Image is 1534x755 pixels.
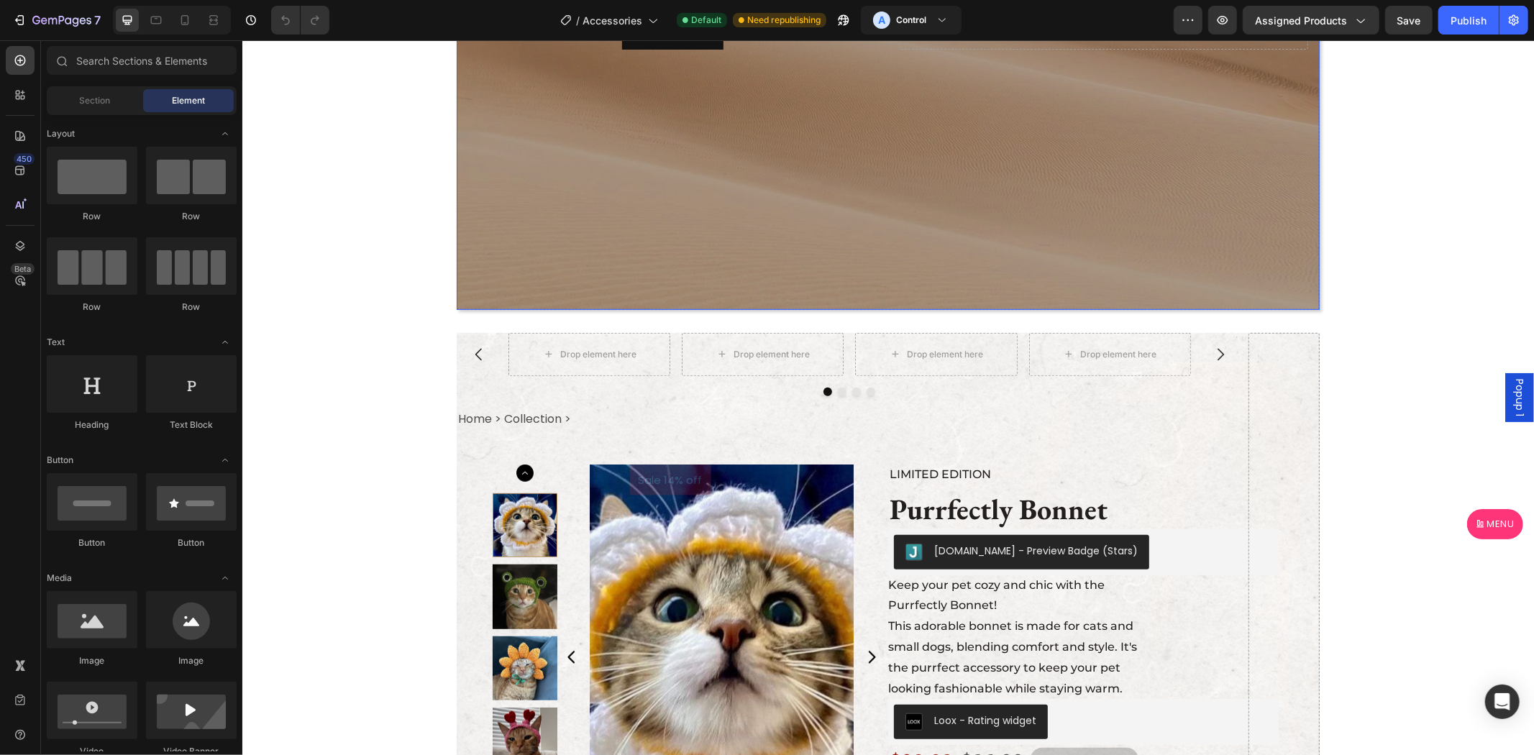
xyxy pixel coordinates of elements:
div: 14% [832,710,857,730]
div: $29.98 [646,705,711,738]
span: Toggle open [214,449,237,472]
button: Carousel Back Arrow [274,424,291,441]
p: A [878,13,885,27]
h3: Control [896,13,926,27]
p: Keep your pet cozy and chic with the Purrfectly Bonnet! [646,538,862,572]
iframe: Design area [242,40,1534,755]
p: Home > Collection > [216,369,999,390]
button: Dot [595,347,604,356]
span: Section [80,94,111,107]
button: AControl [861,6,962,35]
span: / [576,13,580,28]
div: Drop element here [318,308,394,320]
button: Publish [1438,6,1499,35]
div: Open Intercom Messenger [1485,685,1520,719]
h1: Purrfectly Bonnet [646,449,1036,489]
span: Accessories [583,13,642,28]
img: Judgeme.png [663,503,680,521]
div: $35.00 [717,705,782,738]
button: Assigned Products [1243,6,1379,35]
span: Toggle open [214,567,237,590]
span: Layout [47,127,75,140]
p: LIMITED EDITION [647,426,1034,443]
button: Loox - Rating widget [652,664,805,699]
span: Popup 1 [1270,339,1284,376]
div: Image [47,654,137,667]
span: Toggle open [214,122,237,145]
div: Drop element here [838,308,914,320]
div: Image [146,654,237,667]
button: Carousel Back Arrow [216,294,257,334]
div: Row [47,301,137,314]
div: Publish [1451,13,1487,28]
pre: Sale 14% off [388,424,469,455]
input: Search Sections & Elements [47,46,237,75]
div: Drop element here [491,308,567,320]
button: Carousel Next Arrow [621,608,638,626]
div: Row [146,210,237,223]
div: Button [146,536,237,549]
div: Row [146,301,237,314]
div: Heading [47,418,137,431]
button: Dot [581,347,590,356]
span: Assigned Products [1255,13,1347,28]
div: 450 [14,153,35,165]
div: Drop element here [665,308,741,320]
div: [DOMAIN_NAME] - Preview Badge (Stars) [692,503,895,518]
span: Element [172,94,205,107]
div: Row [47,210,137,223]
div: Undo/Redo [271,6,329,35]
p: This adorable bonnet is made for cats and small dogs, blending comfort and style. It's the purrfe... [646,579,895,654]
span: Button [47,454,73,467]
button: Judge.me - Preview Badge (Stars) [652,495,907,529]
span: Need republishing [747,14,821,27]
span: Text [47,336,65,349]
span: Toggle open [214,331,237,354]
button: 7 [6,6,107,35]
button: Dot [610,347,618,356]
div: OFF [857,710,885,731]
img: loox.png [663,673,680,690]
button: Carousel Back Arrow [321,608,338,626]
p: 7 [94,12,101,29]
div: Text Block [146,418,237,431]
button: Dot [624,347,633,356]
span: Media [47,572,72,585]
span: Default [691,14,721,27]
div: Button [47,536,137,549]
div: Beta [11,263,35,275]
span: Save [1397,14,1421,27]
button: Save [1385,6,1433,35]
div: SALE [800,710,832,731]
button: Carousel Next Arrow [958,294,998,334]
div: Loox - Rating widget [692,673,794,688]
